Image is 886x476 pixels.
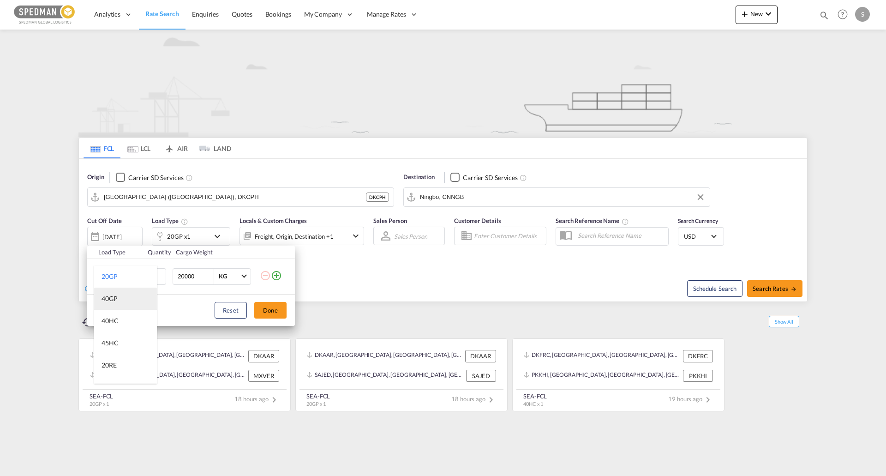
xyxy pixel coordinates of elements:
div: 40GP [102,294,118,303]
div: 40RE [102,383,117,392]
div: 45HC [102,338,119,348]
div: 40HC [102,316,119,325]
div: 20GP [102,272,118,281]
div: 20RE [102,361,117,370]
